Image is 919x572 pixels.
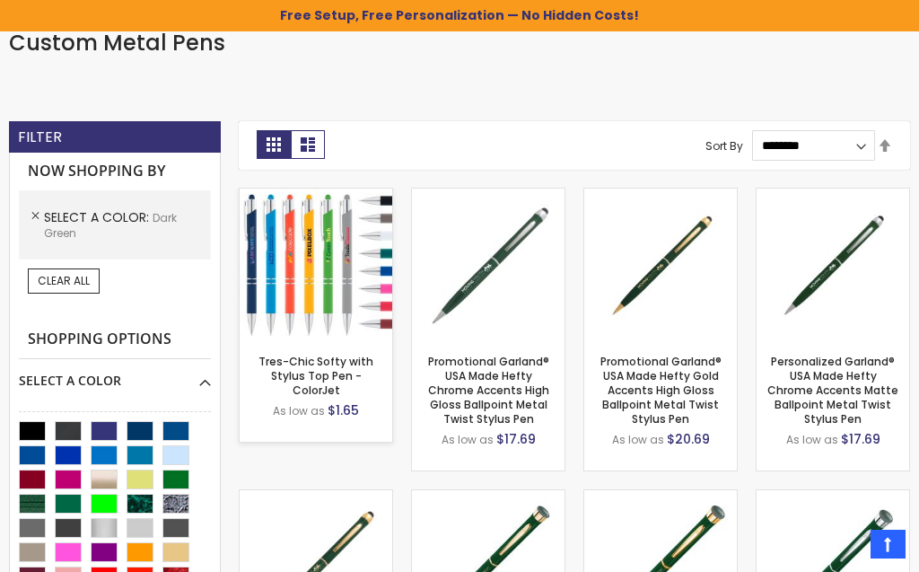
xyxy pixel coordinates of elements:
a: Promotional Garland® USA Made Hefty Gold Accents High Gloss Ballpoint Metal Twist Stylus Pen-Dark... [584,188,737,203]
div: Select A Color [19,359,211,390]
span: As low as [442,432,494,447]
label: Sort By [705,137,743,153]
a: Personalized Garland® USA Made Hefty Chrome Accents Matte Ballpoint Metal Twist Stylus Pen-Dark G... [757,188,909,203]
span: As low as [612,432,664,447]
span: Select A Color [44,208,153,226]
a: Promotional Garland® USA Made Hefty Chrome Accents High Gloss Ballpoint Metal Twist Stylus Pen [428,354,549,427]
a: Tres-Chic Softy with Stylus Top Pen - ColorJet [258,354,373,398]
strong: Shopping Options [19,321,211,359]
a: Promotional Garland® USA Made Hefty Chrome Accents High Gloss Ballpoint Metal Twist Stylus Pen-Da... [412,188,565,203]
a: Clear All [28,268,100,294]
iframe: Google Customer Reviews [771,524,919,572]
a: Aura Collection - Garland® USA Made Hefty High Gloss Gold Accents Pearlescent Dome Ballpoint Meta... [584,489,737,505]
strong: Grid [257,130,291,159]
strong: Filter [18,128,62,147]
img: Promotional Garland® USA Made Hefty Gold Accents High Gloss Ballpoint Metal Twist Stylus Pen-Dark... [584,189,737,341]
img: Promotional Garland® USA Made Hefty Chrome Accents High Gloss Ballpoint Metal Twist Stylus Pen-Da... [412,189,565,341]
a: Tres-Chic Softy with Stylus Top Pen - ColorJet [240,188,392,203]
a: Personalized Garland® USA Made Hefty Chrome Accents Matte Ballpoint Metal Twist Stylus Pen [767,354,898,427]
a: Executive Aura Pen - Garland® USA Made High Gloss Gold Accents Executive Metal Twist Pen-Dark Green [412,489,565,505]
span: $17.69 [841,430,880,448]
span: $17.69 [496,430,536,448]
span: $1.65 [328,401,359,419]
span: Dark Green [44,210,177,241]
span: Clear All [38,273,90,288]
img: Tres-Chic Softy with Stylus Top Pen - ColorJet [240,189,392,341]
span: As low as [273,403,325,418]
a: Personalized Garland® USA Made Hefty Gold Accents Matte Ballpoint Metal Twist Stylus Pen-Dark Green [240,489,392,505]
a: Aura Collection - Garland® USA Made Hefty High Gloss Chrome Accents Pearlescent Dome Ballpoint Me... [757,489,909,505]
span: As low as [786,432,838,447]
h1: Custom Metal Pens [9,29,910,57]
a: Promotional Garland® USA Made Hefty Gold Accents High Gloss Ballpoint Metal Twist Stylus Pen [600,354,722,427]
strong: Now Shopping by [19,153,211,190]
img: Personalized Garland® USA Made Hefty Chrome Accents Matte Ballpoint Metal Twist Stylus Pen-Dark G... [757,189,909,341]
span: $20.69 [667,430,710,448]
